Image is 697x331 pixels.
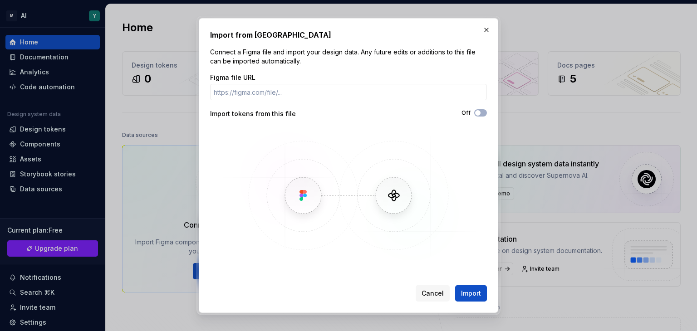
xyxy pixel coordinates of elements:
label: Figma file URL [210,73,255,82]
input: https://figma.com/file/... [210,84,487,100]
button: Import [455,285,487,302]
span: Import [461,289,481,298]
span: Cancel [422,289,444,298]
div: Import tokens from this file [210,109,348,118]
button: Cancel [416,285,450,302]
p: Connect a Figma file and import your design data. Any future edits or additions to this file can ... [210,48,487,66]
h2: Import from [GEOGRAPHIC_DATA] [210,29,487,40]
label: Off [461,109,471,117]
